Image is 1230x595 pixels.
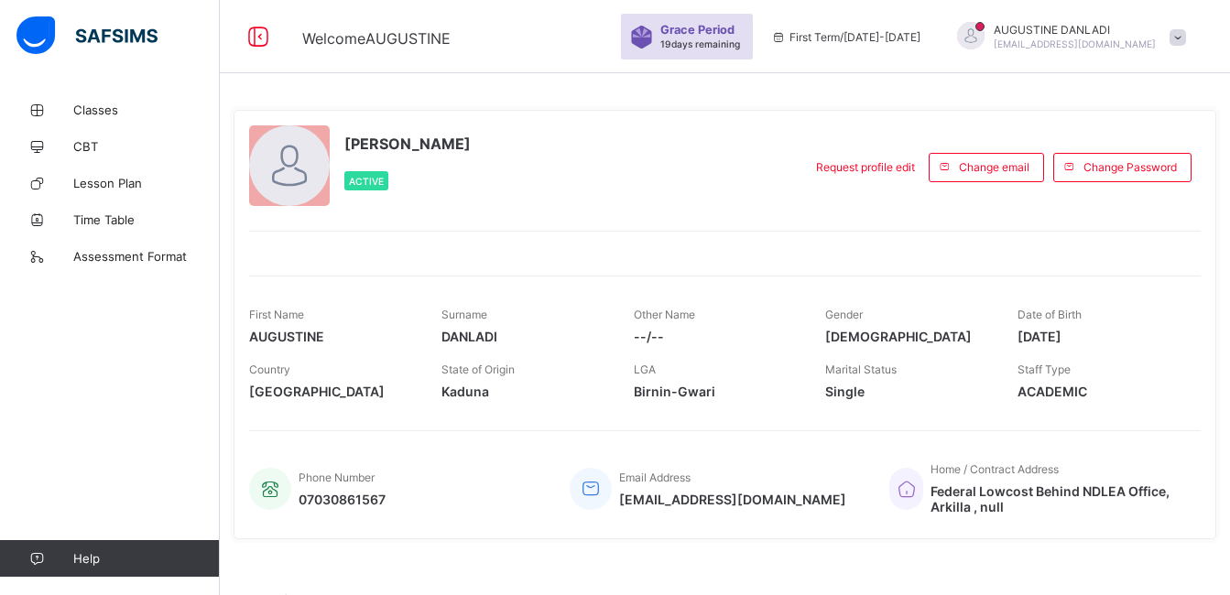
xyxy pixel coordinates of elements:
div: AUGUSTINEDANLADI [939,22,1195,52]
span: Time Table [73,212,220,227]
span: Home / Contract Address [931,462,1059,476]
img: safsims [16,16,158,55]
span: Request profile edit [816,160,915,174]
span: Change email [959,160,1029,174]
span: Help [73,551,219,566]
span: AUGUSTINE [249,329,414,344]
span: session/term information [771,30,920,44]
img: sticker-purple.71386a28dfed39d6af7621340158ba97.svg [630,26,653,49]
span: Kaduna [441,384,606,399]
span: Active [349,176,384,187]
span: 07030861567 [299,492,386,507]
span: Grace Period [660,23,735,37]
span: Staff Type [1018,362,1071,376]
span: Country [249,362,290,376]
span: [EMAIL_ADDRESS][DOMAIN_NAME] [619,492,846,507]
span: [DEMOGRAPHIC_DATA] [825,329,990,344]
span: --/-- [634,329,799,344]
span: Birnin-Gwari [634,384,799,399]
span: DANLADI [441,329,606,344]
span: Change Password [1083,160,1177,174]
span: AUGUSTINE DANLADI [994,23,1156,37]
span: Single [825,384,990,399]
span: Assessment Format [73,249,220,264]
span: [DATE] [1018,329,1182,344]
span: Date of Birth [1018,308,1082,321]
span: Federal Lowcost Behind NDLEA Office, Arkilla , null [931,483,1182,514]
span: Welcome AUGUSTINE [302,29,451,48]
span: ACADEMIC [1018,384,1182,399]
span: First Name [249,308,304,321]
span: Email Address [619,471,691,484]
span: [GEOGRAPHIC_DATA] [249,384,414,399]
span: State of Origin [441,362,515,376]
span: Classes [73,103,220,117]
span: [EMAIL_ADDRESS][DOMAIN_NAME] [994,38,1156,49]
span: Phone Number [299,471,375,484]
span: CBT [73,139,220,154]
span: Gender [825,308,863,321]
span: LGA [634,362,656,376]
span: Marital Status [825,362,897,376]
span: [PERSON_NAME] [344,135,471,153]
span: Lesson Plan [73,176,220,190]
span: Other Name [634,308,695,321]
span: Surname [441,308,487,321]
span: 19 days remaining [660,38,740,49]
